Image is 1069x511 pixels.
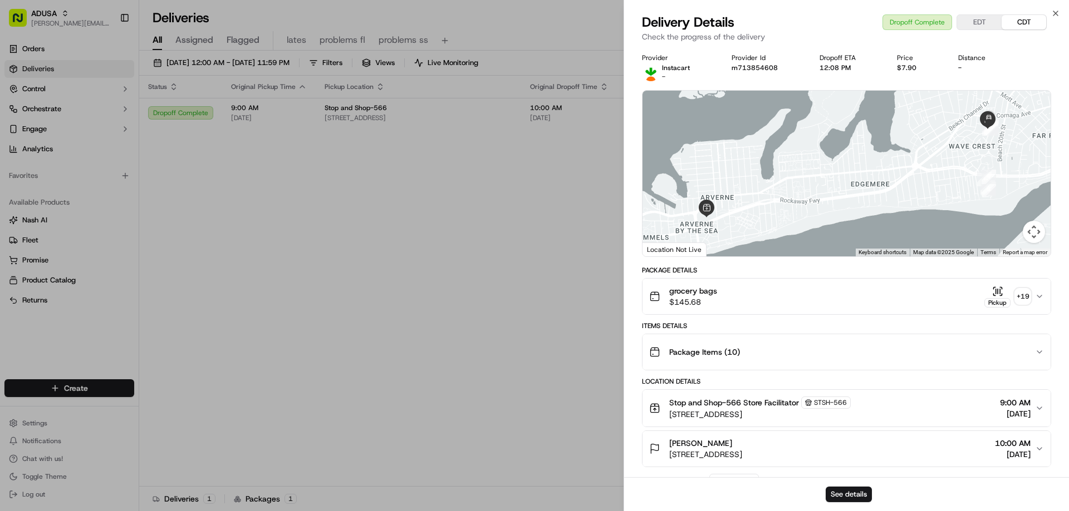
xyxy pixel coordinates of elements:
[38,117,141,126] div: We're available if you need us!
[643,431,1051,467] button: [PERSON_NAME][STREET_ADDRESS]10:00 AM[DATE]
[1003,249,1047,255] a: Report a map error
[11,11,33,33] img: Nash
[642,476,703,485] div: Delivery Activity
[913,249,974,255] span: Map data ©2025 Google
[826,487,872,502] button: See details
[94,162,103,171] div: 💻
[189,110,203,123] button: Start new chat
[90,157,183,177] a: 💻API Documentation
[105,161,179,172] span: API Documentation
[669,397,799,408] span: Stop and Shop-566 Store Facilitator
[958,63,1009,72] div: -
[897,53,940,62] div: Price
[984,120,999,134] div: 5
[814,398,847,407] span: STSH-566
[643,390,1051,426] button: Stop and Shop-566 Store FacilitatorSTSH-566[STREET_ADDRESS]9:00 AM[DATE]
[669,296,717,307] span: $145.68
[11,106,31,126] img: 1736555255976-a54dd68f-1ca7-489b-9aae-adbdc363a1c4
[642,53,714,62] div: Provider
[982,170,996,184] div: 4
[669,409,851,420] span: [STREET_ADDRESS]
[1000,397,1031,408] span: 9:00 AM
[645,242,682,256] a: Open this area in Google Maps (opens a new window)
[1002,15,1046,29] button: CDT
[732,63,778,72] button: m713854608
[732,53,802,62] div: Provider Id
[984,121,998,136] div: 6
[1023,221,1045,243] button: Map camera controls
[669,449,742,460] span: [STREET_ADDRESS]
[642,13,734,31] span: Delivery Details
[11,162,20,171] div: 📗
[984,286,1011,307] button: Pickup
[977,172,992,186] div: 1
[980,180,995,195] div: 2
[1015,289,1031,304] div: + 19
[11,44,203,62] p: Welcome 👋
[642,63,660,81] img: profile_instacart_ahold_partner.png
[820,63,880,72] div: 12:08 PM
[642,31,1051,42] p: Check the progress of the delivery
[645,242,682,256] img: Google
[984,286,1031,307] button: Pickup+19
[669,346,740,358] span: Package Items ( 10 )
[643,334,1051,370] button: Package Items (10)
[897,63,940,72] div: $7.90
[1000,408,1031,419] span: [DATE]
[859,249,906,256] button: Keyboard shortcuts
[29,72,200,83] input: Got a question? Start typing here...
[643,242,707,256] div: Location Not Live
[642,266,1051,275] div: Package Details
[79,188,135,197] a: Powered byPylon
[111,188,135,197] span: Pylon
[820,53,880,62] div: Dropoff ETA
[980,249,996,255] a: Terms (opens in new tab)
[642,377,1051,386] div: Location Details
[984,298,1011,307] div: Pickup
[642,321,1051,330] div: Items Details
[662,72,665,81] span: -
[982,182,996,196] div: 3
[995,438,1031,449] span: 10:00 AM
[709,474,759,487] button: Add Event
[7,157,90,177] a: 📗Knowledge Base
[958,53,1009,62] div: Distance
[643,279,1051,314] button: grocery bags$145.68Pickup+19
[22,161,85,172] span: Knowledge Base
[669,285,717,296] span: grocery bags
[995,449,1031,460] span: [DATE]
[662,63,690,72] p: Instacart
[38,106,183,117] div: Start new chat
[669,438,732,449] span: [PERSON_NAME]
[957,15,1002,29] button: EDT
